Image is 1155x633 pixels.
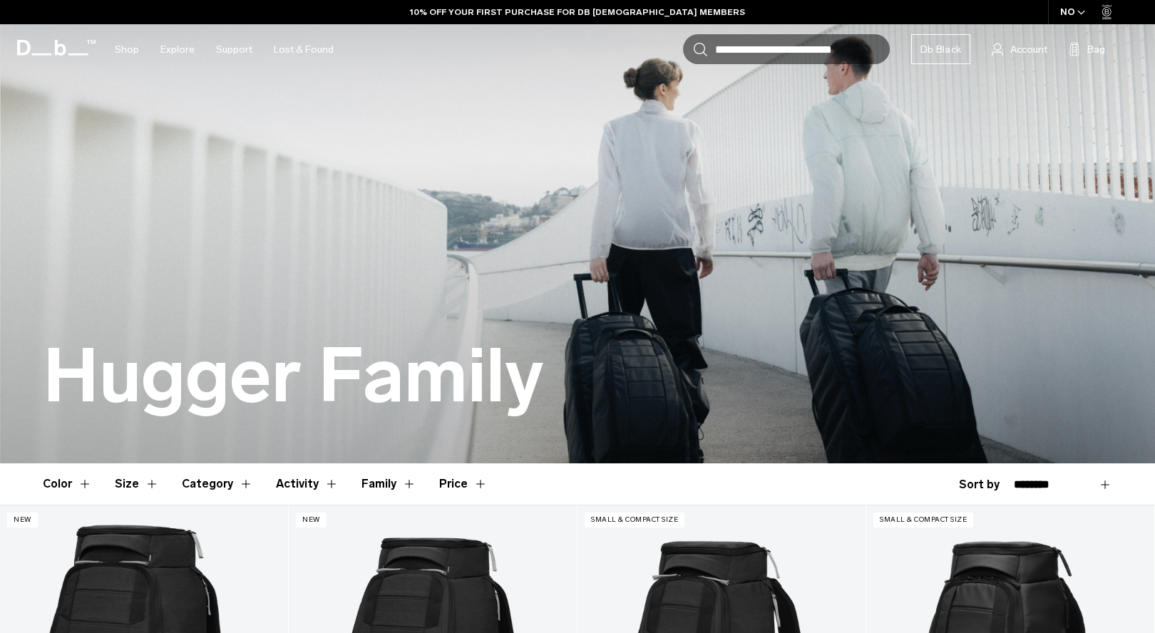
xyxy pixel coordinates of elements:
p: New [7,513,38,527]
a: Account [992,41,1047,58]
span: Account [1010,42,1047,57]
button: Toggle Filter [361,463,416,505]
button: Bag [1069,41,1105,58]
a: Shop [115,24,139,75]
span: Bag [1087,42,1105,57]
button: Toggle Filter [182,463,253,505]
button: Toggle Filter [43,463,92,505]
button: Toggle Filter [276,463,339,505]
h1: Hugger Family [43,335,544,418]
a: Lost & Found [274,24,334,75]
a: Support [216,24,252,75]
a: 10% OFF YOUR FIRST PURCHASE FOR DB [DEMOGRAPHIC_DATA] MEMBERS [410,6,745,19]
p: Small & Compact Size [585,513,684,527]
p: Small & Compact Size [873,513,973,527]
a: Db Black [911,34,970,64]
button: Toggle Filter [115,463,159,505]
p: New [296,513,327,527]
nav: Main Navigation [104,24,344,75]
button: Toggle Price [439,463,488,505]
a: Explore [160,24,195,75]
